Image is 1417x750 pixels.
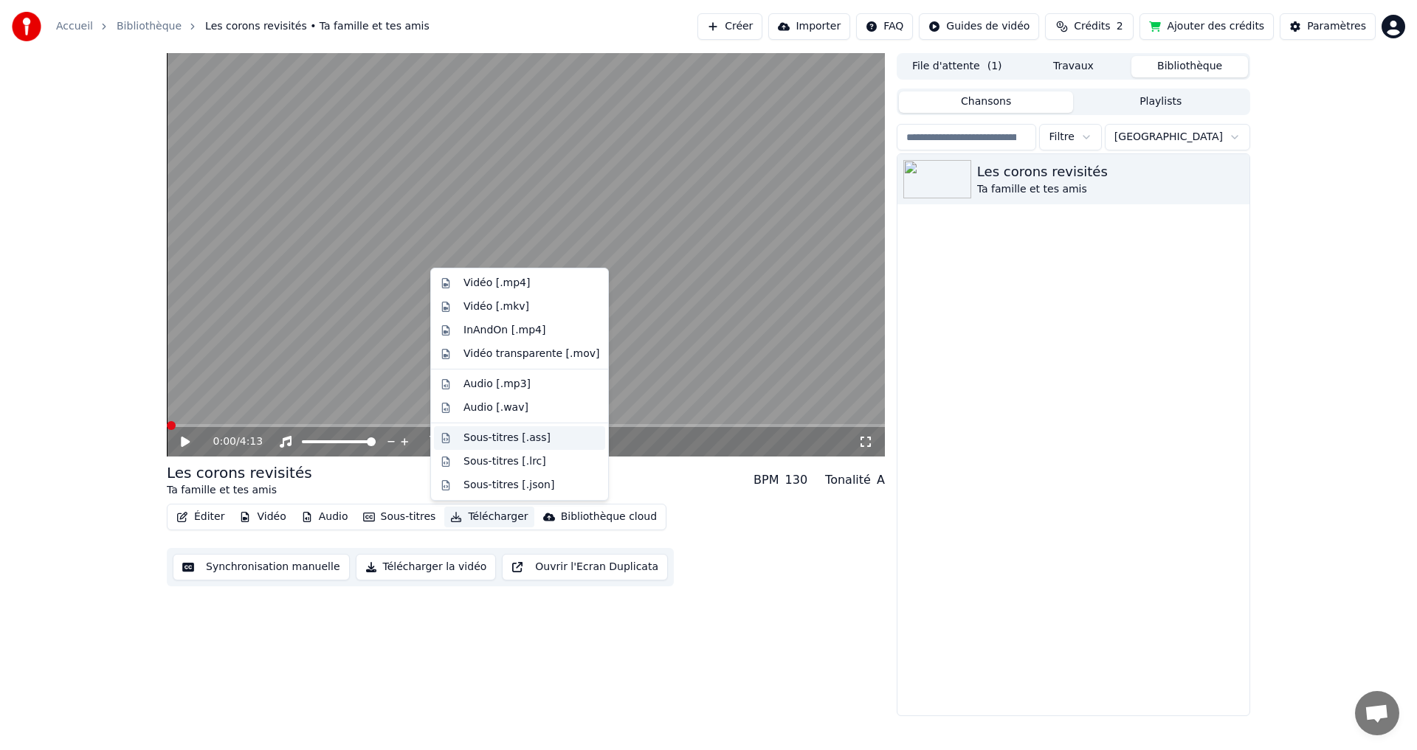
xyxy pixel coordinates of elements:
[754,471,779,489] div: BPM
[56,19,93,34] a: Accueil
[1117,19,1123,34] span: 2
[1073,91,1248,113] button: Playlists
[463,400,528,415] div: Audio [.wav]
[987,59,1002,74] span: ( 1 )
[357,507,442,527] button: Sous-titres
[167,462,312,483] div: Les corons revisités
[240,434,263,449] span: 4:13
[463,323,546,338] div: InAndOn [.mp4]
[1131,56,1248,77] button: Bibliothèque
[1140,13,1274,40] button: Ajouter des crédits
[233,507,292,527] button: Vidéo
[205,19,430,34] span: Les corons revisités • Ta famille et tes amis
[768,13,850,40] button: Importer
[117,19,182,34] a: Bibliothèque
[877,471,885,489] div: A
[170,507,230,527] button: Éditer
[502,554,668,580] button: Ouvrir l'Ecran Duplicata
[167,483,312,498] div: Ta famille et tes amis
[444,507,534,527] button: Télécharger
[977,162,1244,182] div: Les corons revisités
[1074,19,1110,34] span: Crédits
[463,347,599,361] div: Vidéo transparente [.mov]
[1049,130,1074,145] span: Filtre
[1114,130,1223,145] span: [GEOGRAPHIC_DATA]
[12,12,41,41] img: youka
[1045,13,1134,40] button: Crédits2
[697,13,762,40] button: Créer
[919,13,1039,40] button: Guides de vidéo
[463,431,551,445] div: Sous-titres [.ass]
[463,299,529,314] div: Vidéo [.mkv]
[825,471,871,489] div: Tonalité
[295,507,354,527] button: Audio
[56,19,430,34] nav: breadcrumb
[1355,691,1399,735] div: Ouvrir le chat
[173,554,350,580] button: Synchronisation manuelle
[463,478,554,493] div: Sous-titres [.json]
[899,91,1074,113] button: Chansons
[561,510,657,524] div: Bibliothèque cloud
[463,276,530,291] div: Vidéo [.mp4]
[463,454,546,469] div: Sous-titres [.lrc]
[1307,19,1366,34] div: Paramètres
[356,554,497,580] button: Télécharger la vidéo
[977,182,1244,197] div: Ta famille et tes amis
[213,434,236,449] span: 0:00
[1016,56,1132,77] button: Travaux
[463,377,531,392] div: Audio [.mp3]
[899,56,1016,77] button: File d'attente
[213,434,249,449] div: /
[1280,13,1376,40] button: Paramètres
[785,471,808,489] div: 130
[856,13,913,40] button: FAQ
